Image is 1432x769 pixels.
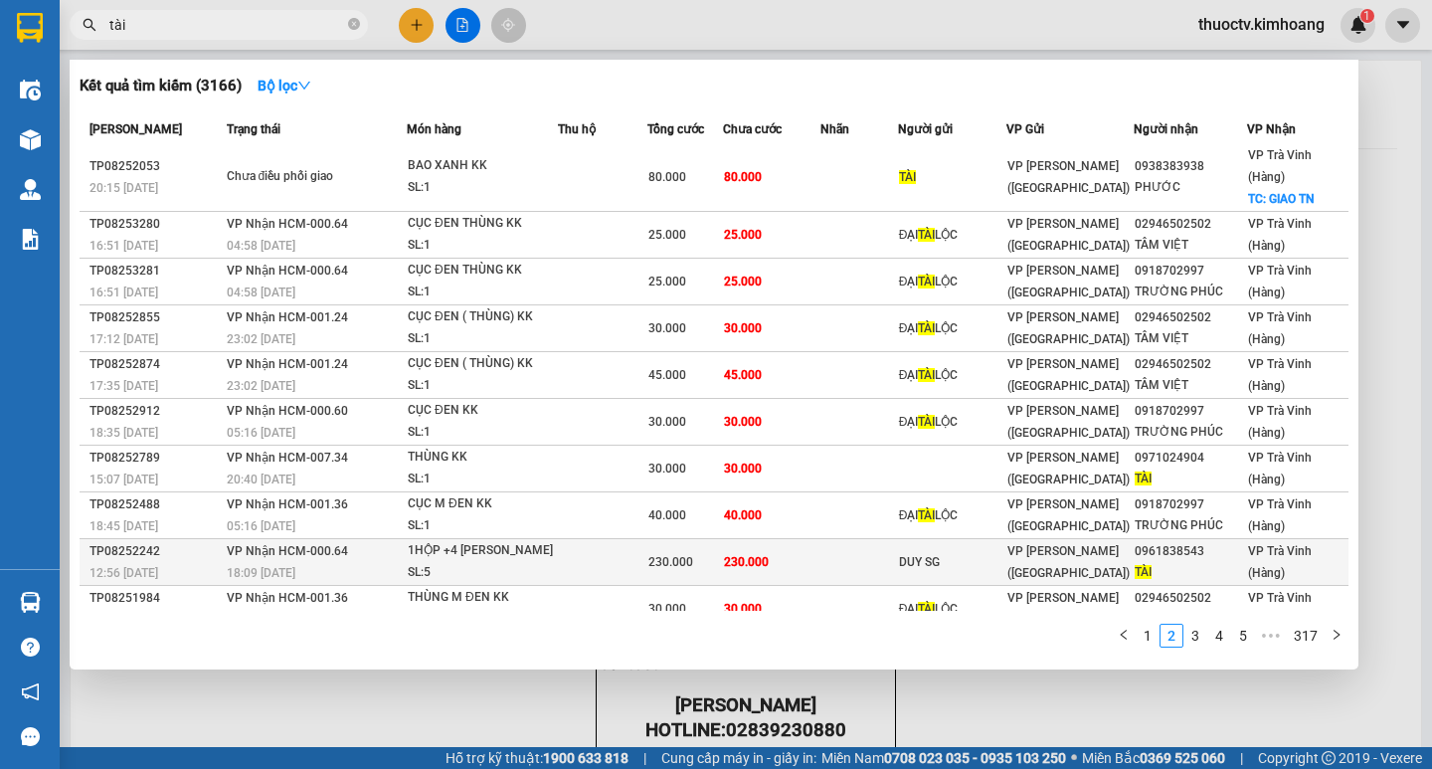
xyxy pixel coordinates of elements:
span: notification [21,682,40,701]
span: Người gửi [898,122,953,136]
span: Chưa cước [723,122,782,136]
span: 40.000 [724,508,762,522]
span: TÀI [918,508,935,522]
div: CỤC M ĐEN KK [408,493,557,515]
span: VP Gửi [1006,122,1044,136]
span: 23:02 [DATE] [227,379,295,393]
div: SL: 1 [408,375,557,397]
span: VP [PERSON_NAME] ([GEOGRAPHIC_DATA]) [1007,264,1130,299]
div: 02946502502 [1135,354,1246,375]
div: TÂM VIỆT [1135,328,1246,349]
div: DUY SG [899,552,1005,573]
span: VP Trà Vinh (Hàng) [1248,310,1312,346]
span: TC: GIAO TN [1248,192,1315,206]
span: VP Nhận HCM-000.64 [227,544,348,558]
span: 20:40 [DATE] [227,473,295,486]
div: 0918702997 [1135,494,1246,515]
a: 317 [1288,625,1324,647]
span: 16:51 [DATE] [89,286,158,299]
span: 30.000 [648,602,686,616]
button: left [1112,624,1136,648]
span: VP Trà Vinh (Hàng) [1248,404,1312,440]
span: 230.000 [724,555,769,569]
input: Tìm tên, số ĐT hoặc mã đơn [109,14,344,36]
span: TÀI [1135,472,1152,485]
div: Chưa điều phối giao [227,166,376,188]
span: VP Trà Vinh (Hàng) [1248,544,1312,580]
span: VP Nhận HCM-001.36 [227,497,348,511]
img: warehouse-icon [20,592,41,613]
div: TP08253281 [89,261,221,282]
span: 25.000 [724,228,762,242]
span: VP Nhận HCM-000.64 [227,264,348,278]
div: TP08251984 [89,588,221,609]
a: 2 [1161,625,1182,647]
span: right [1331,629,1342,641]
div: PHƯỚC [1135,177,1246,198]
span: VP Trà Vinh (Hàng) [1248,357,1312,393]
span: 04:58 [DATE] [227,286,295,299]
div: 02946502502 [1135,307,1246,328]
div: 0971024904 [1135,448,1246,469]
span: message [21,727,40,746]
button: Bộ lọcdown [242,70,327,101]
span: 18:09 [DATE] [227,566,295,580]
img: warehouse-icon [20,80,41,100]
span: 20:15 [DATE] [89,181,158,195]
span: 30.000 [724,321,762,335]
span: [PERSON_NAME] [106,107,227,126]
div: CỤC ĐEN ( THÙNG) KK [408,353,557,375]
div: TP08252242 [89,541,221,562]
div: SL: 1 [408,422,557,444]
div: ĐẠI LỘC [899,412,1005,433]
span: TÀI [1135,565,1152,579]
span: 18:45 [DATE] [89,519,158,533]
div: 02946502502 [1135,588,1246,609]
div: ĐẠI LỘC [899,599,1005,620]
span: VP Trà Vinh (Hàng) [1248,264,1312,299]
span: 0788811067 - [8,107,227,126]
span: 17:35 [DATE] [89,379,158,393]
img: warehouse-icon [20,179,41,200]
span: 80.000 [724,170,762,184]
div: CỤC ĐEN THÙNG KK [408,213,557,235]
li: 4 [1207,624,1231,648]
li: 1 [1136,624,1160,648]
span: VP Nhận HCM-007.34 [227,451,348,465]
div: TP08252789 [89,448,221,469]
span: VP [PERSON_NAME] ([GEOGRAPHIC_DATA]) [1007,591,1130,627]
li: Next Page [1325,624,1348,648]
span: VP Nhận HCM-001.24 [227,310,348,324]
div: 1HỘP +4 [PERSON_NAME] [408,540,557,562]
span: question-circle [21,638,40,657]
div: TRƯỜNG PHÚC [1135,422,1246,443]
div: SL: 1 [408,328,557,350]
h3: Kết quả tìm kiếm ( 3166 ) [80,76,242,96]
div: TP08252912 [89,401,221,422]
span: VP [PERSON_NAME] ([GEOGRAPHIC_DATA]) [1007,497,1130,533]
span: 25.000 [648,275,686,288]
div: 0918702997 [1135,261,1246,282]
span: VP Trà Vinh (Hàng) [1248,451,1312,486]
span: VP [PERSON_NAME] ([GEOGRAPHIC_DATA]) [1007,217,1130,253]
div: SL: 1 [408,177,557,199]
div: SL: 1 [408,515,557,537]
li: 5 [1231,624,1255,648]
span: 18:35 [DATE] [89,426,158,440]
div: 0938383938 [1135,156,1246,177]
span: 230.000 [648,555,693,569]
li: Previous Page [1112,624,1136,648]
span: Người nhận [1134,122,1198,136]
p: NHẬN: [8,86,290,104]
span: VP [PERSON_NAME] ([GEOGRAPHIC_DATA]) [1007,357,1130,393]
li: 317 [1287,624,1325,648]
span: 45.000 [724,368,762,382]
strong: BIÊN NHẬN GỬI HÀNG [67,11,231,30]
div: TP08252855 [89,307,221,328]
span: VP [PERSON_NAME] ([GEOGRAPHIC_DATA]) [1007,159,1130,195]
span: 23:02 [DATE] [227,332,295,346]
span: Trạng thái [227,122,280,136]
img: warehouse-icon [20,129,41,150]
span: close-circle [348,16,360,35]
button: right [1325,624,1348,648]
